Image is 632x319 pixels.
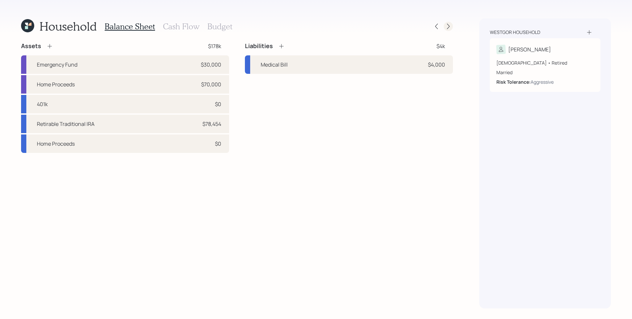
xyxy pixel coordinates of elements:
h3: Budget [207,22,232,31]
div: $70,000 [201,80,221,88]
div: $0 [215,140,221,148]
div: Medical Bill [261,61,288,69]
div: 401k [37,100,48,108]
div: $178k [208,42,221,50]
div: $0 [215,100,221,108]
div: Aggressive [531,78,554,85]
h1: Household [39,19,97,33]
div: Married [496,69,594,76]
div: $4k [436,42,445,50]
div: Emergency Fund [37,61,77,69]
div: Home Proceeds [37,80,75,88]
h3: Cash Flow [163,22,199,31]
div: $78,454 [202,120,221,128]
div: $4,000 [428,61,445,69]
div: [DEMOGRAPHIC_DATA] • Retired [496,59,594,66]
div: Westgor household [490,29,540,36]
h4: Assets [21,43,41,50]
h4: Liabilities [245,43,273,50]
div: [PERSON_NAME] [508,45,551,53]
div: $30,000 [201,61,221,69]
h3: Balance Sheet [105,22,155,31]
b: Risk Tolerance: [496,79,531,85]
div: Home Proceeds [37,140,75,148]
div: Retirable Traditional IRA [37,120,94,128]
